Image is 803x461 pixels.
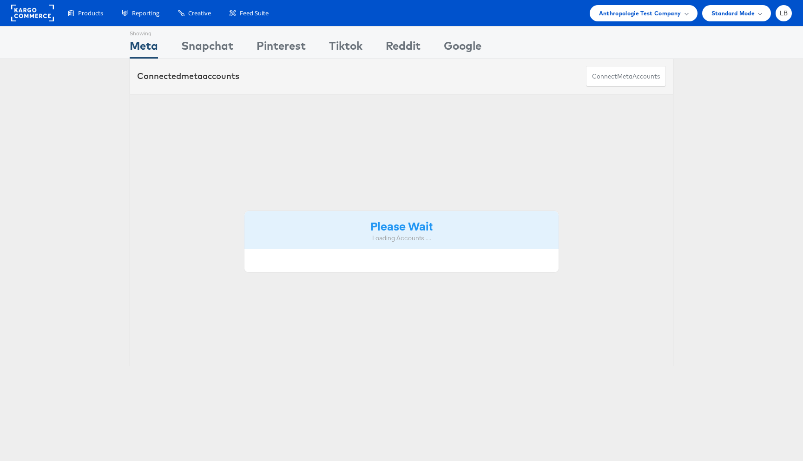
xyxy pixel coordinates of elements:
[599,8,681,18] span: Anthropologie Test Company
[130,26,158,38] div: Showing
[188,9,211,18] span: Creative
[257,38,306,59] div: Pinterest
[586,66,666,87] button: ConnectmetaAccounts
[780,10,788,16] span: LB
[329,38,362,59] div: Tiktok
[370,218,433,233] strong: Please Wait
[711,8,755,18] span: Standard Mode
[181,38,233,59] div: Snapchat
[386,38,421,59] div: Reddit
[130,38,158,59] div: Meta
[137,70,239,82] div: Connected accounts
[78,9,103,18] span: Products
[181,71,203,81] span: meta
[240,9,269,18] span: Feed Suite
[132,9,159,18] span: Reporting
[251,234,552,243] div: Loading Accounts ....
[444,38,481,59] div: Google
[617,72,632,81] span: meta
